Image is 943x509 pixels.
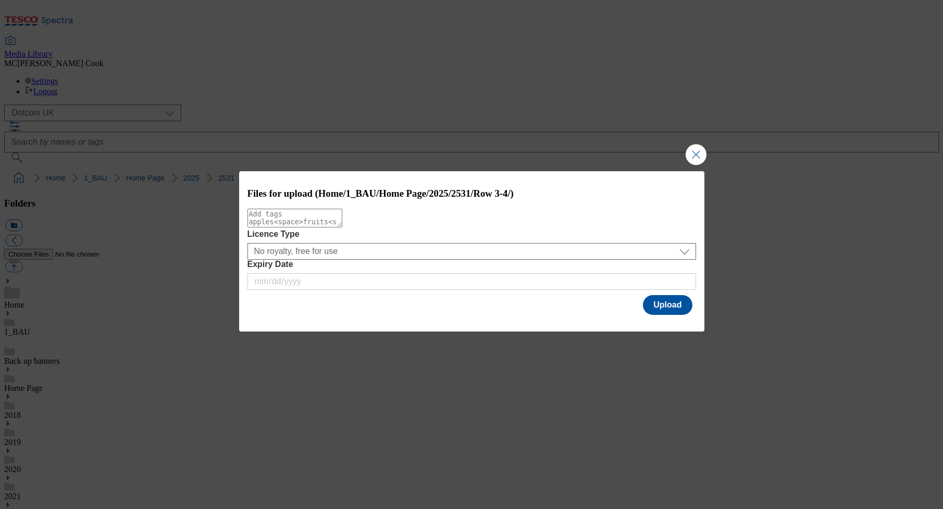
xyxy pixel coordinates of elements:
[686,144,706,165] button: Close Modal
[247,230,696,239] label: Licence Type
[239,171,704,332] div: Modal
[247,188,696,199] h3: Files for upload (Home/1_BAU/Home Page/2025/2531/Row 3-4/)
[643,295,692,315] button: Upload
[247,260,696,269] label: Expiry Date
